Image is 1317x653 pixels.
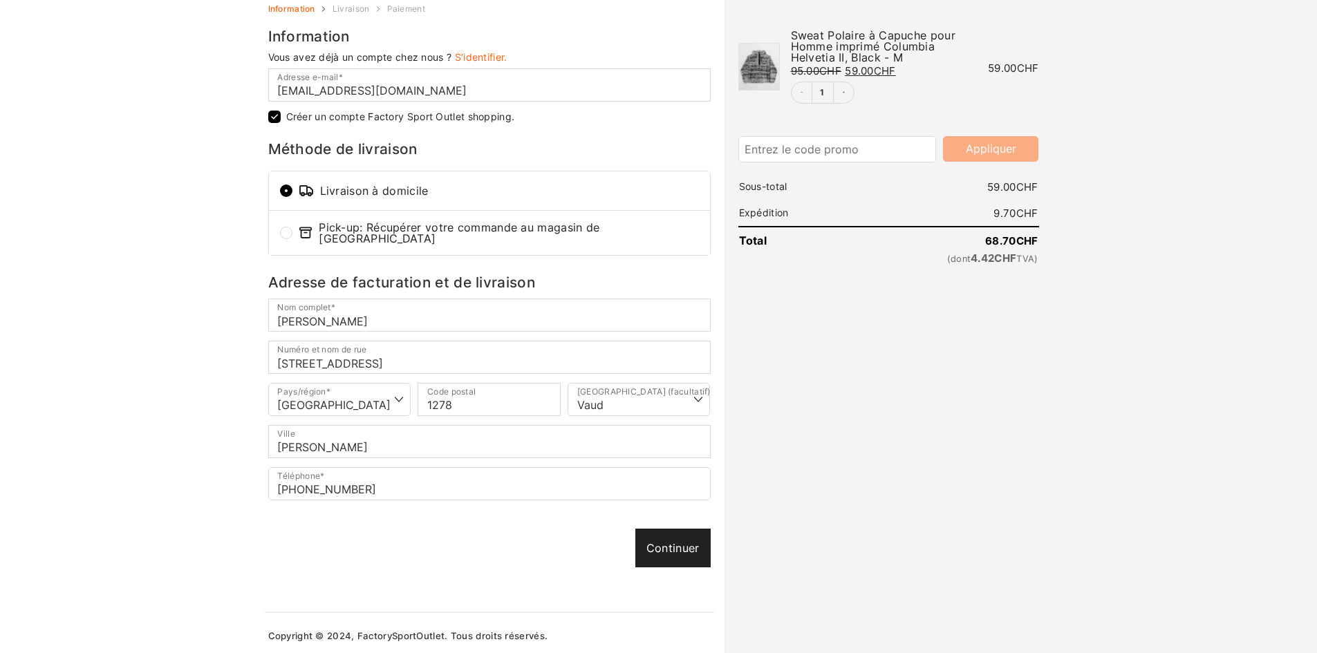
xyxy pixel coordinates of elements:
[418,383,561,416] input: Code postal
[738,181,839,192] th: Sous-total
[333,5,370,13] a: Livraison
[874,64,896,77] span: CHF
[268,51,452,63] span: Vous avez déjà un compte chez nous ?
[833,82,854,103] button: Incrément
[1016,207,1038,220] span: CHF
[738,207,839,218] th: Expédition
[268,5,315,13] a: Information
[268,276,711,290] h3: Adresse de facturation et de livraison
[738,136,937,162] input: Entrez le code promo
[286,112,515,122] label: Créer un compte Factory Sport Outlet shopping.
[791,28,955,64] span: Sweat Polaire à Capuche pour Homme imprimé Columbia Helvetia II, Black - M
[268,142,711,157] h3: Méthode de livraison
[985,234,1038,247] bdi: 68.70
[943,136,1038,162] button: Appliquer
[994,252,1016,265] span: CHF
[791,64,841,77] bdi: 95.00
[387,5,425,13] a: Paiement
[635,529,711,567] a: Continuer
[839,253,1038,264] small: (dont TVA)
[987,180,1038,193] bdi: 59.00
[455,51,507,63] a: S’identifier.
[993,207,1038,220] bdi: 9.70
[845,64,895,77] bdi: 59.00
[812,88,833,97] a: Modifier
[268,425,711,458] input: Ville
[819,64,841,77] span: CHF
[971,252,1016,265] span: 4.42
[792,82,812,103] button: Décrémentation
[268,467,711,500] input: Téléphone
[738,234,839,247] th: Total
[298,182,699,199] span: Livraison à domicile
[1017,61,1039,75] span: CHF
[268,299,711,332] input: Nom complet
[268,68,711,102] input: Adresse e-mail
[988,61,1038,75] bdi: 59.00
[298,222,699,244] span: Pick-up: Récupérer votre commande au magasin de [GEOGRAPHIC_DATA]
[1016,180,1038,193] span: CHF
[1016,234,1038,247] span: CHF
[268,341,711,374] input: Numéro et nom de rue
[268,30,711,44] h3: Information
[268,632,711,641] p: Copyright © 2024, FactorySportOutlet. Tous droits réservés.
